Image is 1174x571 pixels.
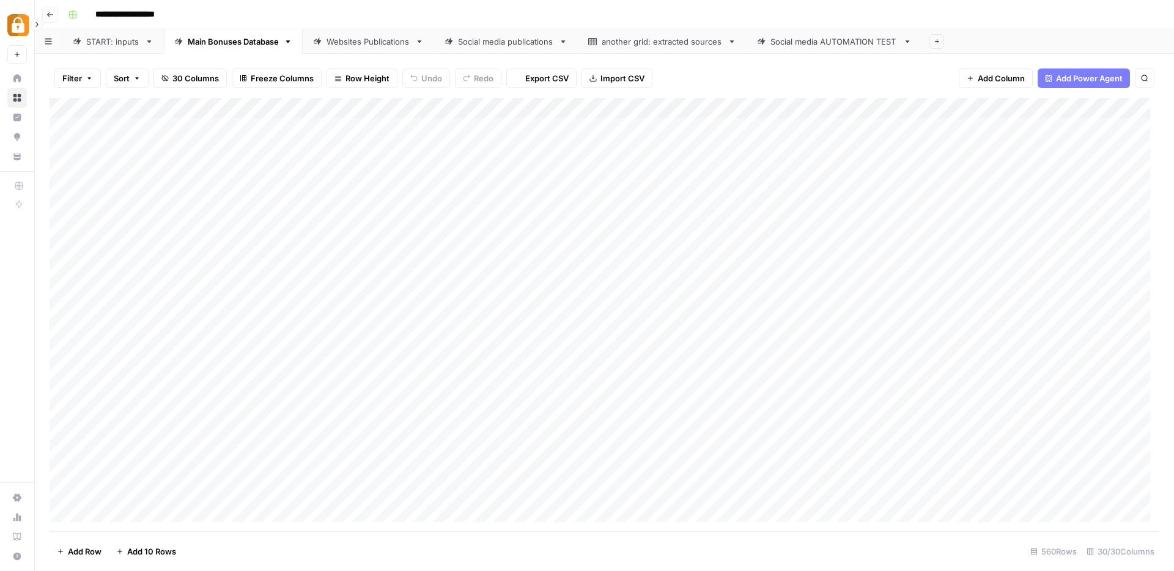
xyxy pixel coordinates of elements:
div: START: inputs [86,35,140,48]
a: Social media AUTOMATION TEST [747,29,922,54]
a: Opportunities [7,127,27,147]
div: 560 Rows [1025,542,1082,561]
button: Workspace: Adzz [7,10,27,40]
span: Export CSV [525,72,569,84]
a: another grid: extracted sources [578,29,747,54]
button: 30 Columns [153,68,227,88]
span: Add Power Agent [1056,72,1123,84]
button: Freeze Columns [232,68,322,88]
span: Filter [62,72,82,84]
span: Redo [474,72,493,84]
a: Insights [7,108,27,127]
a: Websites Publications [303,29,434,54]
span: Sort [114,72,130,84]
div: Social media AUTOMATION TEST [770,35,898,48]
a: Settings [7,488,27,507]
span: Import CSV [600,72,644,84]
span: Freeze Columns [251,72,314,84]
a: Home [7,68,27,88]
span: 30 Columns [172,72,219,84]
span: Add Row [68,545,102,558]
div: another grid: extracted sources [602,35,723,48]
a: Social media publications [434,29,578,54]
span: Row Height [345,72,389,84]
span: Add Column [978,72,1025,84]
button: Export CSV [506,68,577,88]
img: Adzz Logo [7,14,29,36]
a: Learning Hub [7,527,27,547]
button: Add Power Agent [1038,68,1130,88]
div: Main Bonuses Database [188,35,279,48]
button: Undo [402,68,450,88]
a: Browse [7,88,27,108]
button: Add Column [959,68,1033,88]
div: Social media publications [458,35,554,48]
button: Row Height [327,68,397,88]
button: Filter [54,68,101,88]
button: Import CSV [581,68,652,88]
button: Redo [455,68,501,88]
a: START: inputs [62,29,164,54]
a: Your Data [7,147,27,166]
div: Websites Publications [327,35,410,48]
span: Add 10 Rows [127,545,176,558]
a: Main Bonuses Database [164,29,303,54]
a: Usage [7,507,27,527]
button: Add Row [50,542,109,561]
button: Help + Support [7,547,27,566]
div: 30/30 Columns [1082,542,1159,561]
button: Add 10 Rows [109,542,183,561]
span: Undo [421,72,442,84]
button: Sort [106,68,149,88]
